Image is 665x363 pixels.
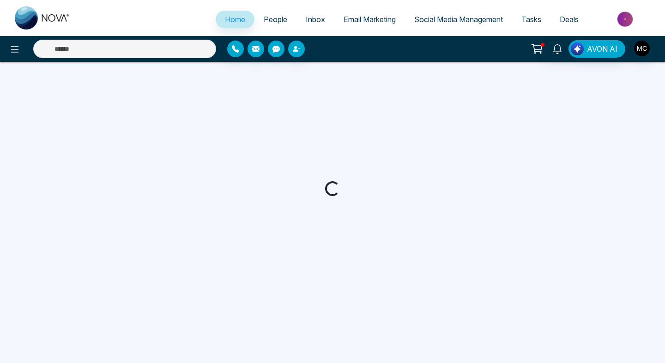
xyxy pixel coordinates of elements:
[254,11,296,28] a: People
[405,11,512,28] a: Social Media Management
[512,11,550,28] a: Tasks
[634,41,650,56] img: User Avatar
[550,11,588,28] a: Deals
[216,11,254,28] a: Home
[344,15,396,24] span: Email Marketing
[592,9,659,30] img: Market-place.gif
[296,11,334,28] a: Inbox
[264,15,287,24] span: People
[568,40,625,58] button: AVON AI
[414,15,503,24] span: Social Media Management
[15,6,70,30] img: Nova CRM Logo
[306,15,325,24] span: Inbox
[334,11,405,28] a: Email Marketing
[560,15,579,24] span: Deals
[587,43,617,54] span: AVON AI
[571,42,584,55] img: Lead Flow
[521,15,541,24] span: Tasks
[225,15,245,24] span: Home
